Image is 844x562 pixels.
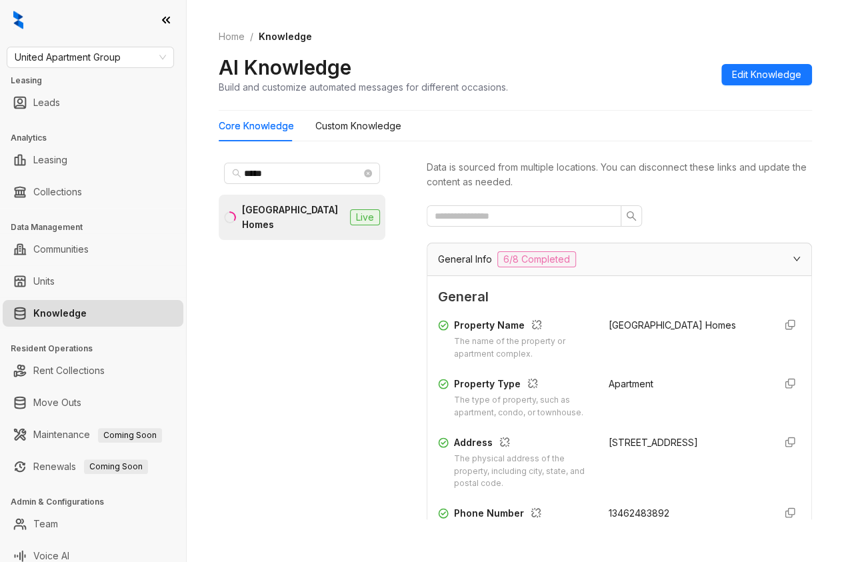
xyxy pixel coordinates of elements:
[98,428,162,443] span: Coming Soon
[350,209,380,225] span: Live
[364,169,372,177] span: close-circle
[33,511,58,537] a: Team
[609,507,669,519] span: 13462483892
[219,55,351,80] h2: AI Knowledge
[33,268,55,295] a: Units
[609,378,653,389] span: Apartment
[438,252,492,267] span: General Info
[259,31,312,42] span: Knowledge
[33,89,60,116] a: Leads
[454,377,593,394] div: Property Type
[3,179,183,205] li: Collections
[454,506,593,523] div: Phone Number
[3,357,183,384] li: Rent Collections
[219,80,508,94] div: Build and customize automated messages for different occasions.
[3,300,183,327] li: Knowledge
[33,300,87,327] a: Knowledge
[33,357,105,384] a: Rent Collections
[454,453,593,491] div: The physical address of the property, including city, state, and postal code.
[33,147,67,173] a: Leasing
[11,75,186,87] h3: Leasing
[427,243,811,275] div: General Info6/8 Completed
[3,89,183,116] li: Leads
[11,221,186,233] h3: Data Management
[721,64,812,85] button: Edit Knowledge
[3,389,183,416] li: Move Outs
[454,435,593,453] div: Address
[3,421,183,448] li: Maintenance
[438,287,801,307] span: General
[232,169,241,178] span: search
[242,203,345,232] div: [GEOGRAPHIC_DATA] Homes
[216,29,247,44] a: Home
[250,29,253,44] li: /
[732,67,801,82] span: Edit Knowledge
[315,119,401,133] div: Custom Knowledge
[11,496,186,508] h3: Admin & Configurations
[609,319,736,331] span: [GEOGRAPHIC_DATA] Homes
[33,179,82,205] a: Collections
[11,132,186,144] h3: Analytics
[454,394,593,419] div: The type of property, such as apartment, condo, or townhouse.
[15,47,166,67] span: United Apartment Group
[427,160,812,189] div: Data is sourced from multiple locations. You can disconnect these links and update the content as...
[3,236,183,263] li: Communities
[33,389,81,416] a: Move Outs
[793,255,801,263] span: expanded
[609,435,763,450] div: [STREET_ADDRESS]
[219,119,294,133] div: Core Knowledge
[454,318,593,335] div: Property Name
[3,453,183,480] li: Renewals
[3,268,183,295] li: Units
[13,11,23,29] img: logo
[454,335,593,361] div: The name of the property or apartment complex.
[3,147,183,173] li: Leasing
[84,459,148,474] span: Coming Soon
[33,236,89,263] a: Communities
[3,511,183,537] li: Team
[33,453,148,480] a: RenewalsComing Soon
[626,211,637,221] span: search
[497,251,576,267] span: 6/8 Completed
[11,343,186,355] h3: Resident Operations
